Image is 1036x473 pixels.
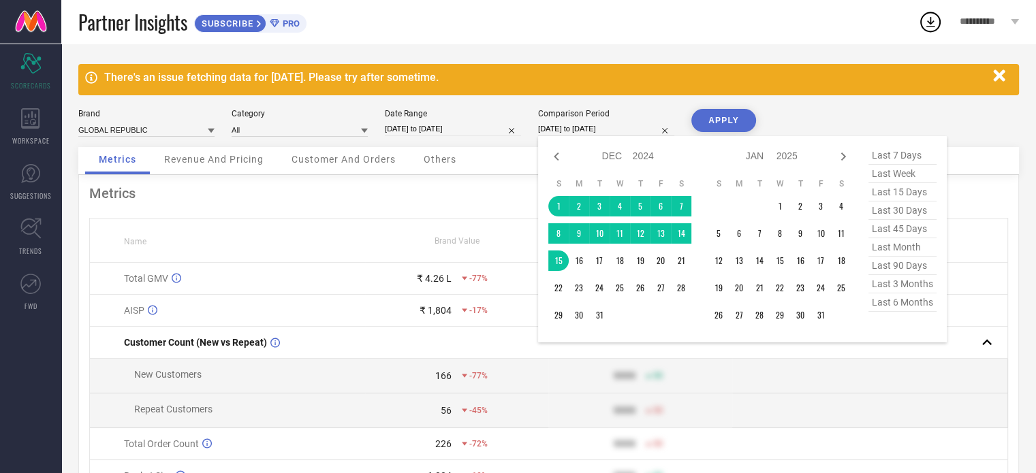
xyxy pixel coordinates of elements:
[653,371,663,380] span: 50
[630,278,650,298] td: Thu Dec 26 2024
[650,250,671,271] td: Fri Dec 20 2024
[650,178,671,189] th: Friday
[770,178,790,189] th: Wednesday
[671,250,691,271] td: Sat Dec 21 2024
[548,178,569,189] th: Sunday
[420,305,452,316] div: ₹ 1,804
[469,274,488,283] span: -77%
[650,278,671,298] td: Fri Dec 27 2024
[12,135,50,146] span: WORKSPACE
[78,8,187,36] span: Partner Insights
[589,178,610,189] th: Tuesday
[671,278,691,298] td: Sat Dec 28 2024
[134,369,202,380] span: New Customers
[124,438,199,449] span: Total Order Count
[435,370,452,381] div: 166
[469,371,488,380] span: -77%
[610,278,630,298] td: Wed Dec 25 2024
[435,236,480,246] span: Brand Value
[614,370,635,381] div: 9999
[569,305,589,325] td: Mon Dec 30 2024
[124,237,146,246] span: Name
[589,250,610,271] td: Tue Dec 17 2024
[729,223,749,244] td: Mon Jan 06 2025
[630,196,650,216] td: Thu Dec 05 2024
[569,250,589,271] td: Mon Dec 16 2024
[790,223,811,244] td: Thu Jan 09 2025
[811,305,831,325] td: Fri Jan 31 2025
[811,250,831,271] td: Fri Jan 17 2025
[124,273,168,284] span: Total GMV
[195,18,257,29] span: SUBSCRIBE
[868,238,937,257] span: last month
[232,109,368,118] div: Category
[78,109,215,118] div: Brand
[749,278,770,298] td: Tue Jan 21 2025
[610,178,630,189] th: Wednesday
[424,154,456,165] span: Others
[749,250,770,271] td: Tue Jan 14 2025
[790,196,811,216] td: Thu Jan 02 2025
[104,71,986,84] div: There's an issue fetching data for [DATE]. Please try after sometime.
[19,246,42,256] span: TRENDS
[749,305,770,325] td: Tue Jan 28 2025
[790,178,811,189] th: Thursday
[385,109,521,118] div: Date Range
[831,223,851,244] td: Sat Jan 11 2025
[548,250,569,271] td: Sun Dec 15 2024
[11,80,51,91] span: SCORECARDS
[868,146,937,165] span: last 7 days
[729,250,749,271] td: Mon Jan 13 2025
[99,154,136,165] span: Metrics
[538,122,674,136] input: Select comparison period
[770,305,790,325] td: Wed Jan 29 2025
[548,305,569,325] td: Sun Dec 29 2024
[671,196,691,216] td: Sat Dec 07 2024
[10,191,52,201] span: SUGGESTIONS
[868,220,937,238] span: last 45 days
[589,223,610,244] td: Tue Dec 10 2024
[417,273,452,284] div: ₹ 4.26 L
[435,438,452,449] div: 226
[868,183,937,201] span: last 15 days
[811,223,831,244] td: Fri Jan 10 2025
[811,178,831,189] th: Friday
[708,305,729,325] td: Sun Jan 26 2025
[589,196,610,216] td: Tue Dec 03 2024
[671,223,691,244] td: Sat Dec 14 2024
[292,154,396,165] span: Customer And Orders
[194,11,307,33] a: SUBSCRIBEPRO
[790,278,811,298] td: Thu Jan 23 2025
[630,178,650,189] th: Thursday
[385,122,521,136] input: Select date range
[729,278,749,298] td: Mon Jan 20 2025
[868,293,937,312] span: last 6 months
[671,178,691,189] th: Saturday
[614,405,635,416] div: 9999
[614,438,635,449] div: 9999
[831,178,851,189] th: Saturday
[630,250,650,271] td: Thu Dec 19 2024
[548,223,569,244] td: Sun Dec 08 2024
[469,406,488,415] span: -45%
[469,439,488,448] span: -72%
[279,18,300,29] span: PRO
[868,201,937,220] span: last 30 days
[770,278,790,298] td: Wed Jan 22 2025
[610,250,630,271] td: Wed Dec 18 2024
[538,109,674,118] div: Comparison Period
[548,278,569,298] td: Sun Dec 22 2024
[831,250,851,271] td: Sat Jan 18 2025
[770,196,790,216] td: Wed Jan 01 2025
[630,223,650,244] td: Thu Dec 12 2024
[708,278,729,298] td: Sun Jan 19 2025
[650,223,671,244] td: Fri Dec 13 2024
[124,337,267,348] span: Customer Count (New vs Repeat)
[770,223,790,244] td: Wed Jan 08 2025
[729,178,749,189] th: Monday
[790,250,811,271] td: Thu Jan 16 2025
[653,439,663,448] span: 50
[811,196,831,216] td: Fri Jan 03 2025
[569,196,589,216] td: Mon Dec 02 2024
[770,250,790,271] td: Wed Jan 15 2025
